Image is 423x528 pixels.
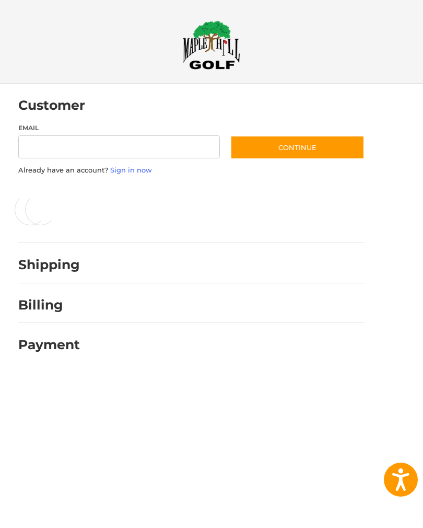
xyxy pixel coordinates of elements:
h2: Payment [18,337,80,353]
button: Continue [230,135,365,159]
h2: Customer [18,97,85,113]
p: Already have an account? [18,165,365,176]
a: Sign in now [110,166,152,174]
img: Maple Hill Golf [183,20,240,70]
h2: Shipping [18,257,80,273]
label: Email [18,123,220,133]
iframe: Gorgias live chat messenger [10,483,124,518]
h2: Billing [18,297,79,313]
